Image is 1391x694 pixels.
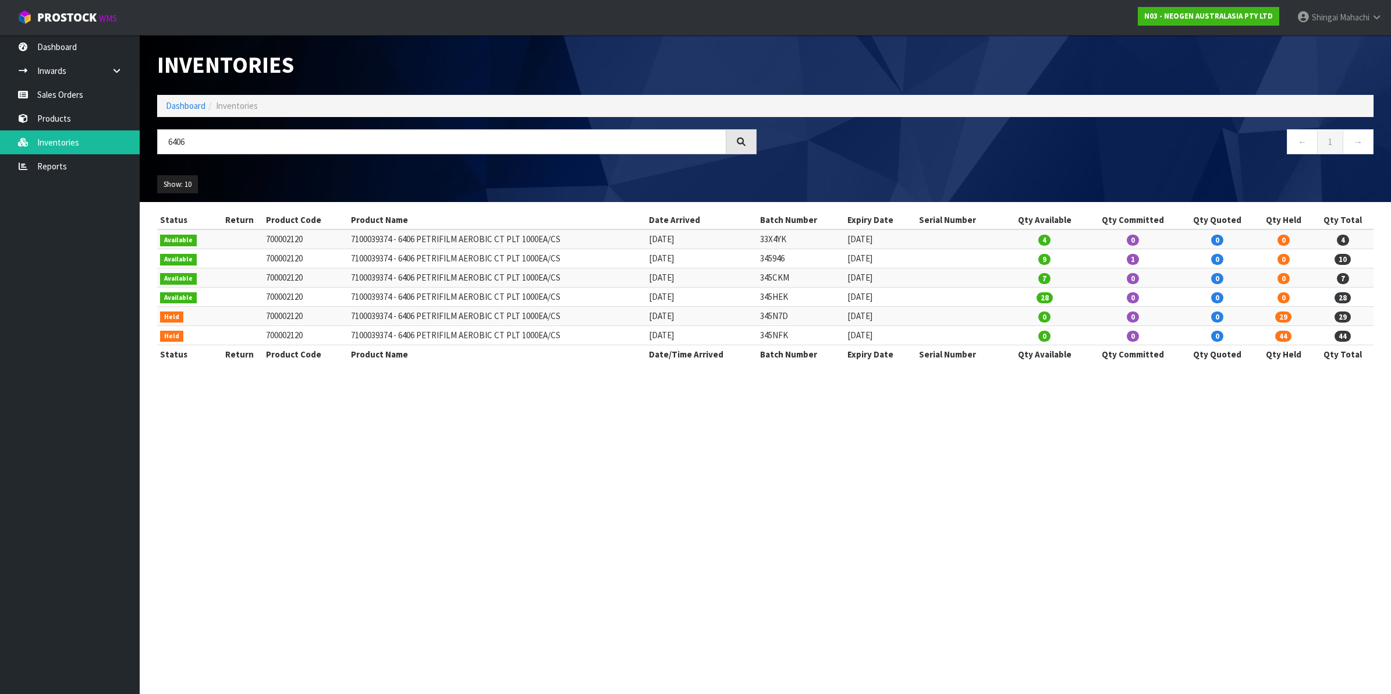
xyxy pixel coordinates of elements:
img: cube-alt.png [17,10,32,24]
th: Batch Number [757,211,844,229]
td: 345N7D [757,306,844,325]
th: Qty Committed [1085,345,1180,363]
span: Held [160,311,183,323]
span: 28 [1037,292,1053,303]
span: 0 [1278,292,1290,303]
strong: N03 - NEOGEN AUSTRALASIA PTY LTD [1144,11,1273,21]
span: Available [160,273,197,285]
span: 4 [1337,235,1349,246]
td: 700002120 [263,229,347,249]
span: 29 [1275,311,1291,323]
span: 0 [1211,273,1223,284]
span: [DATE] [847,310,872,321]
span: 0 [1211,292,1223,303]
span: Available [160,292,197,304]
th: Expiry Date [844,211,916,229]
td: 7100039374 - 6406 PETRIFILM AEROBIC CT PLT 1000EA/CS [348,306,647,325]
th: Qty Total [1312,345,1374,363]
span: 0 [1278,254,1290,265]
td: 7100039374 - 6406 PETRIFILM AEROBIC CT PLT 1000EA/CS [348,268,647,288]
td: 345CKM [757,268,844,288]
th: Product Code [263,345,347,363]
span: [DATE] [847,233,872,245]
td: [DATE] [646,306,757,325]
nav: Page navigation [774,129,1374,158]
th: Qty Available [1003,345,1085,363]
a: Dashboard [166,100,205,111]
span: 0 [1211,235,1223,246]
td: 7100039374 - 6406 PETRIFILM AEROBIC CT PLT 1000EA/CS [348,229,647,249]
th: Serial Number [916,211,1003,229]
span: 29 [1335,311,1351,323]
span: 9 [1038,254,1051,265]
span: 0 [1211,331,1223,342]
th: Batch Number [757,345,844,363]
span: [DATE] [847,272,872,283]
th: Date Arrived [646,211,757,229]
td: [DATE] [646,288,757,307]
span: 7 [1038,273,1051,284]
span: 0 [1127,292,1139,303]
td: 700002120 [263,268,347,288]
span: [DATE] [847,253,872,264]
th: Product Code [263,211,347,229]
span: Shingai [1312,12,1338,23]
button: Show: 10 [157,175,198,194]
span: [DATE] [847,330,872,341]
a: 1 [1317,129,1343,154]
span: 1 [1127,254,1139,265]
span: 0 [1038,311,1051,323]
span: 0 [1127,235,1139,246]
td: [DATE] [646,229,757,249]
small: WMS [99,13,117,24]
td: [DATE] [646,249,757,268]
th: Return [215,345,263,363]
span: 44 [1335,331,1351,342]
th: Qty Quoted [1180,345,1255,363]
td: [DATE] [646,325,757,345]
span: 0 [1127,331,1139,342]
th: Status [157,211,215,229]
span: 0 [1038,331,1051,342]
th: Return [215,211,263,229]
span: Available [160,254,197,265]
td: 345NFK [757,325,844,345]
td: 7100039374 - 6406 PETRIFILM AEROBIC CT PLT 1000EA/CS [348,325,647,345]
td: 700002120 [263,306,347,325]
span: 0 [1127,273,1139,284]
th: Qty Held [1255,345,1312,363]
input: Search inventories [157,129,726,154]
span: Mahachi [1340,12,1369,23]
th: Qty Held [1255,211,1312,229]
th: Qty Committed [1085,211,1180,229]
span: [DATE] [847,291,872,302]
td: [DATE] [646,268,757,288]
th: Qty Available [1003,211,1085,229]
th: Product Name [348,211,647,229]
th: Qty Quoted [1180,211,1255,229]
a: ← [1287,129,1318,154]
td: 700002120 [263,249,347,268]
span: 0 [1127,311,1139,323]
span: 0 [1278,273,1290,284]
span: 4 [1038,235,1051,246]
span: Inventories [216,100,258,111]
span: 44 [1275,331,1291,342]
td: 700002120 [263,288,347,307]
a: → [1343,129,1374,154]
span: ProStock [37,10,97,25]
span: 10 [1335,254,1351,265]
span: 0 [1211,311,1223,323]
span: Available [160,235,197,246]
span: 0 [1278,235,1290,246]
th: Status [157,345,215,363]
td: 345946 [757,249,844,268]
th: Expiry Date [844,345,916,363]
span: 0 [1211,254,1223,265]
td: 33X4YK [757,229,844,249]
span: Held [160,331,183,342]
th: Serial Number [916,345,1003,363]
td: 345HEK [757,288,844,307]
span: 28 [1335,292,1351,303]
th: Product Name [348,345,647,363]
